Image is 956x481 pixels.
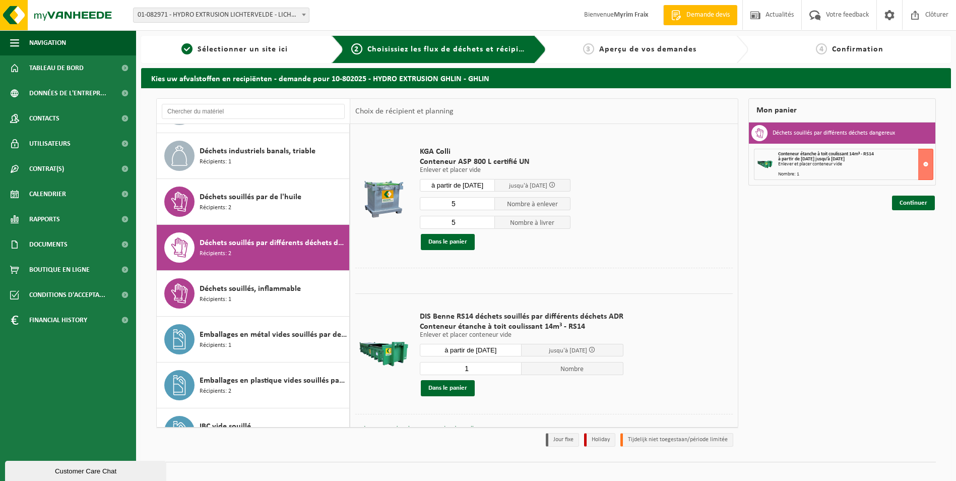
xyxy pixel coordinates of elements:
span: 01-082971 - HYDRO EXTRUSION LICHTERVELDE - LICHTERVELDE [133,8,309,23]
a: 1Sélectionner un site ici [146,43,324,55]
iframe: chat widget [5,459,168,481]
span: DIS Benne RS14 déchets souillés par différents déchets ADR [420,312,623,322]
span: Récipients: 2 [200,249,231,259]
span: Nombre à livrer [495,216,570,229]
li: Holiday [584,433,615,447]
span: Nombre à enlever [495,197,570,210]
span: Documents [29,232,68,257]
span: Contrat(s) [29,156,64,182]
span: 4 [816,43,827,54]
button: Déchets souillés par différents déchets dangereux Récipients: 2 [157,225,350,271]
span: Récipients: 1 [200,157,231,167]
span: jusqu'à [DATE] [549,347,587,354]
button: IBC vide souillé [157,408,350,454]
div: Nombre: 1 [778,172,933,177]
span: Choisissiez les flux de déchets et récipients [367,45,535,53]
span: 2 [351,43,362,54]
input: Sélectionnez date [420,344,522,356]
span: Conteneur ASP 800 L certifié UN [420,157,570,167]
span: Conteneur étanche à toit coulissant 14m³ - RS14 [420,322,623,332]
span: Calendrier [29,182,66,207]
span: Déchets industriels banals, triable [200,145,315,157]
div: Choix de récipient et planning [350,99,459,124]
span: Récipients: 2 [200,387,231,396]
span: Emballages en métal vides souillés par des substances dangereuses [200,329,347,341]
span: Tableau de bord [29,55,84,81]
button: Ajouter numéro de conteneur(optionnel) [359,422,475,436]
button: Dans le panier [421,234,475,250]
p: Enlever et placer conteneur vide [420,332,623,339]
span: Déchets souillés par différents déchets dangereux [200,237,347,249]
span: Conteneur étanche à toit coulissant 14m³ - RS14 [778,151,874,157]
span: 3 [583,43,594,54]
span: Déchets souillés, inflammable [200,283,301,295]
span: jusqu'à [DATE] [509,183,547,189]
span: Déchets souillés par de l'huile [200,191,301,203]
button: Déchets souillés par de l'huile Récipients: 2 [157,179,350,225]
input: Chercher du matériel [162,104,345,119]
span: Utilisateurs [29,131,71,156]
span: IBC vide souillé [200,420,251,433]
li: Jour fixe [546,433,579,447]
button: Emballages en plastique vides souillés par des substances dangereuses Récipients: 2 [157,363,350,408]
span: Récipients: 2 [200,203,231,213]
span: 1 [181,43,193,54]
strong: à partir de [DATE] jusqu'à [DATE] [778,156,845,162]
span: Navigation [29,30,66,55]
span: Récipients: 1 [200,295,231,305]
li: Tijdelijk niet toegestaan/période limitée [620,433,733,447]
span: Données de l'entrepr... [29,81,106,106]
div: Enlever et placer conteneur vide [778,162,933,167]
span: Boutique en ligne [29,257,90,282]
span: KGA Colli [420,147,570,157]
span: Sélectionner un site ici [198,45,288,53]
span: Contacts [29,106,59,131]
span: Confirmation [832,45,883,53]
span: Financial History [29,308,87,333]
button: Dans le panier [421,380,475,396]
h2: Kies uw afvalstoffen en recipiënten - demande pour 10-802025 - HYDRO EXTRUSION GHLIN - GHLIN [141,68,951,88]
span: 01-082971 - HYDRO EXTRUSION LICHTERVELDE - LICHTERVELDE [134,8,309,22]
div: Mon panier [748,98,936,123]
span: Conditions d'accepta... [29,282,105,308]
h3: Déchets souillés par différents déchets dangereux [773,125,895,141]
p: Enlever et placer vide [420,167,570,174]
span: Emballages en plastique vides souillés par des substances dangereuses [200,375,347,387]
button: Déchets industriels banals, triable Récipients: 1 [157,133,350,179]
button: Déchets souillés, inflammable Récipients: 1 [157,271,350,317]
span: Aperçu de vos demandes [599,45,696,53]
span: Récipients: 1 [200,341,231,350]
a: Continuer [892,196,935,210]
input: Sélectionnez date [420,179,495,192]
strong: Myrim Fraix [614,11,648,19]
span: Ajouter numéro de conteneur(optionnel) [360,426,474,432]
span: Demande devis [684,10,732,20]
a: Demande devis [663,5,737,25]
span: Rapports [29,207,60,232]
span: Nombre [522,362,623,375]
button: Emballages en métal vides souillés par des substances dangereuses Récipients: 1 [157,317,350,363]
